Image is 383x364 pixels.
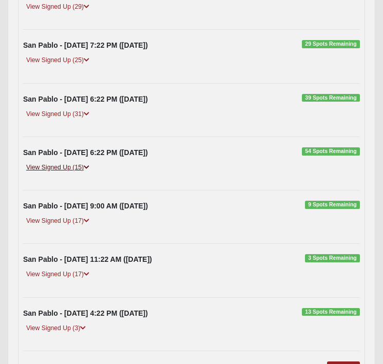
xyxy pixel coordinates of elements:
a: View Signed Up (29) [23,2,92,12]
a: View Signed Up (17) [23,269,92,280]
span: 39 Spots Remaining [302,94,360,102]
a: View Signed Up (3) [23,323,89,334]
span: 9 Spots Remaining [305,201,360,209]
strong: San Pablo - [DATE] 11:22 AM ([DATE]) [23,255,152,263]
span: 13 Spots Remaining [302,308,360,316]
a: View Signed Up (17) [23,216,92,226]
span: 29 Spots Remaining [302,40,360,48]
span: 3 Spots Remaining [305,254,360,262]
strong: San Pablo - [DATE] 7:22 PM ([DATE]) [23,41,148,49]
strong: San Pablo - [DATE] 4:22 PM ([DATE]) [23,309,148,317]
span: 54 Spots Remaining [302,147,360,156]
a: View Signed Up (31) [23,109,92,120]
a: View Signed Up (15) [23,162,92,173]
strong: San Pablo - [DATE] 6:22 PM ([DATE]) [23,148,148,157]
strong: San Pablo - [DATE] 9:00 AM ([DATE]) [23,202,148,210]
a: View Signed Up (25) [23,55,92,66]
strong: San Pablo - [DATE] 6:22 PM ([DATE]) [23,95,148,103]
